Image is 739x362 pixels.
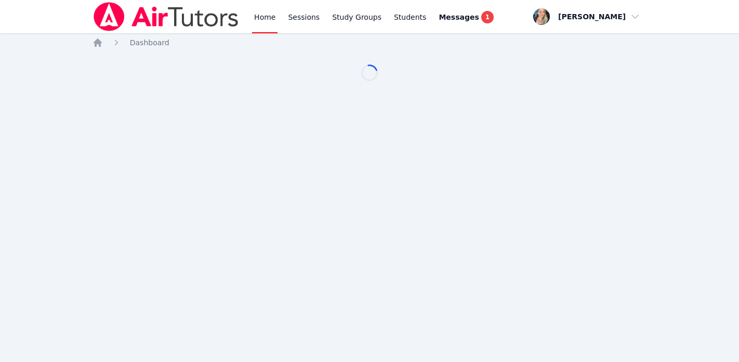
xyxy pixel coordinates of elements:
[130,38,169,47] span: Dashboard
[130,37,169,48] a: Dashboard
[93,2,240,31] img: Air Tutors
[93,37,647,48] nav: Breadcrumb
[439,12,479,22] span: Messages
[481,11,494,23] span: 1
